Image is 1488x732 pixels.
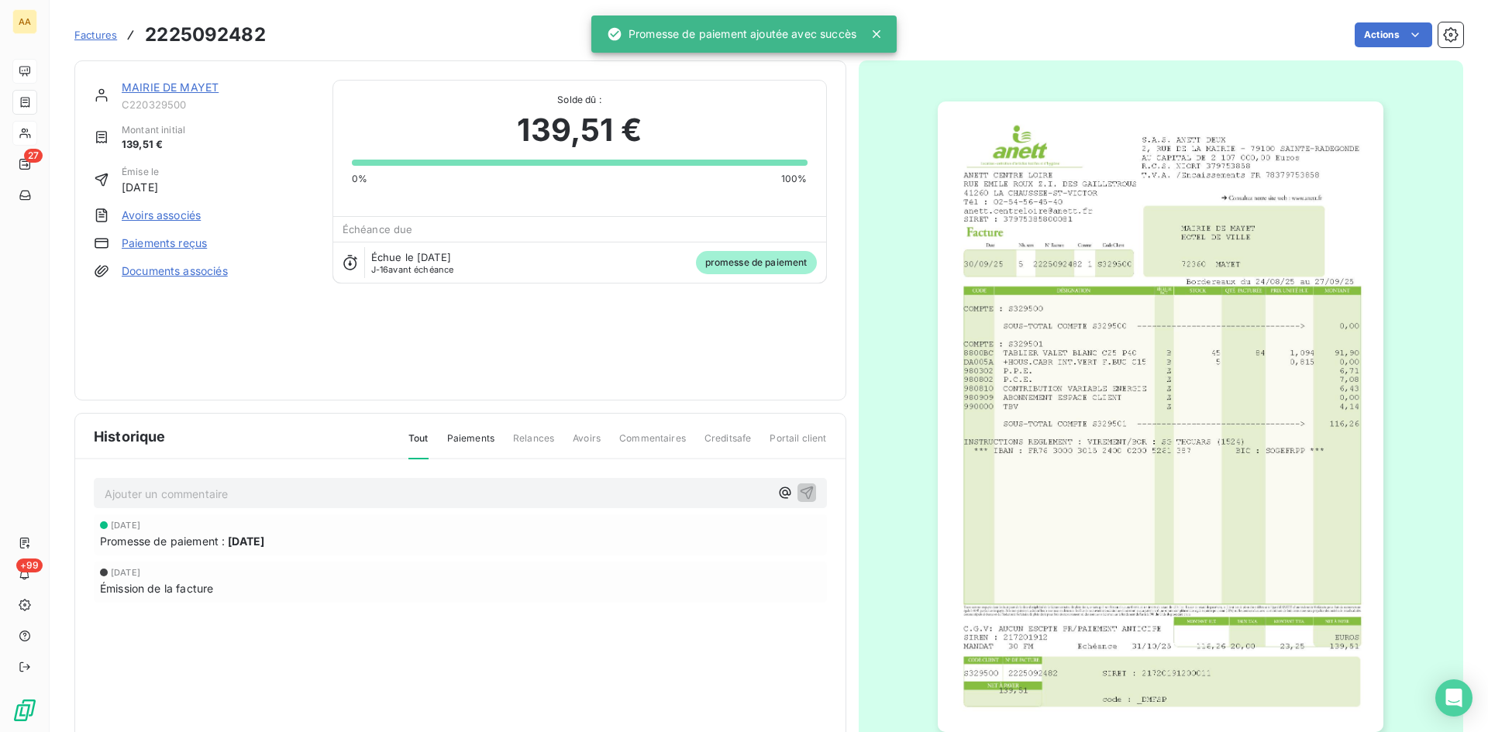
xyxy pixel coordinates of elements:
span: promesse de paiement [696,251,817,274]
h3: 2225092482 [145,21,266,49]
span: Solde dû : [352,93,808,107]
span: C220329500 [122,98,314,111]
a: Factures [74,27,117,43]
div: Open Intercom Messenger [1435,679,1472,717]
span: Montant initial [122,123,185,137]
span: Émise le [122,165,159,179]
span: Factures [74,29,117,41]
div: AA [12,9,37,34]
span: 139,51 € [122,137,185,153]
span: avant échéance [371,265,454,274]
span: J-16 [371,264,389,275]
span: 139,51 € [517,107,641,153]
span: +99 [16,558,43,572]
div: Promesse de paiement ajoutée avec succès [607,20,856,48]
span: Paiements [447,431,494,458]
a: Paiements reçus [122,235,207,251]
span: 27 [24,149,43,163]
span: 100% [781,172,808,186]
img: Logo LeanPay [12,698,37,723]
a: Documents associés [122,263,228,279]
span: Portail client [770,431,826,458]
a: Avoirs associés [122,208,201,223]
span: [DATE] [111,568,140,577]
a: MAIRIE DE MAYET [122,81,219,94]
span: Avoirs [573,431,601,458]
span: Échue le [DATE] [371,251,451,263]
span: Creditsafe [704,431,752,458]
span: [DATE] [228,533,264,549]
span: [DATE] [111,521,140,530]
img: invoice_thumbnail [938,101,1383,732]
button: Actions [1355,22,1432,47]
span: [DATE] [122,179,159,195]
span: Échéance due [343,223,413,235]
span: Relances [513,431,554,458]
span: 0% [352,172,367,186]
span: Promesse de paiement : [100,533,225,549]
span: Historique [94,426,166,447]
span: Commentaires [619,431,686,458]
span: Émission de la facture [100,580,213,596]
span: Tout [408,431,429,459]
